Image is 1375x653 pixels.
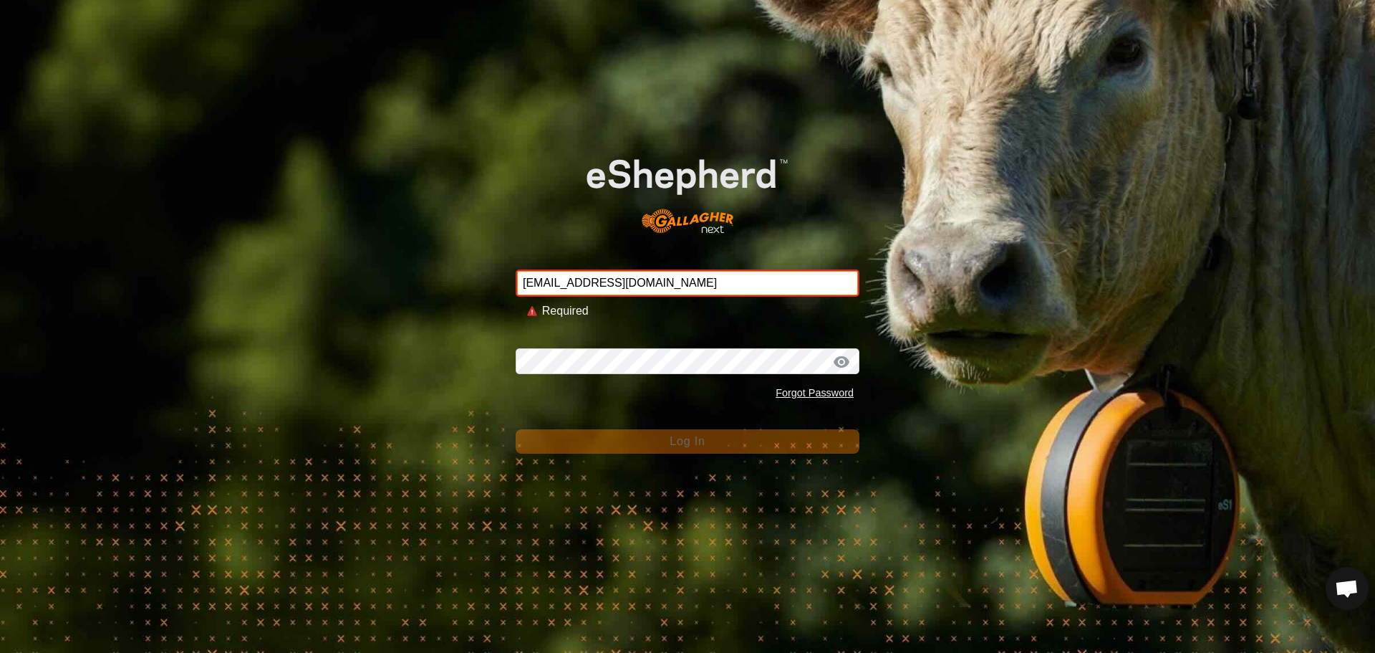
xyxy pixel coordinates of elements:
[516,429,859,454] button: Log In
[776,387,854,399] a: Forgot Password
[550,130,825,248] img: E-shepherd Logo
[516,270,859,297] input: Email Address
[542,302,848,320] div: Required
[1326,567,1369,610] div: Open chat
[670,435,705,447] span: Log In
